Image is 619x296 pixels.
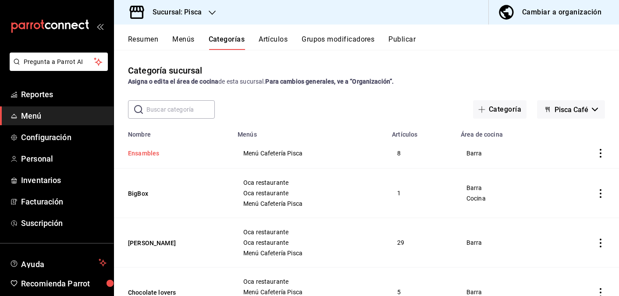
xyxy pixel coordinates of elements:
[243,240,376,246] span: Oca restaurante
[243,190,376,196] span: Oca restaurante
[128,189,216,198] button: BigBox
[466,289,545,295] span: Barra
[21,257,95,268] span: Ayuda
[387,138,455,169] td: 8
[10,53,108,71] button: Pregunta a Parrot AI
[172,35,194,50] button: Menús
[537,100,605,119] button: Pisca Café
[596,149,605,158] button: actions
[146,7,202,18] h3: Sucursal: Pisca
[24,57,94,67] span: Pregunta a Parrot AI
[6,63,108,73] a: Pregunta a Parrot AI
[265,78,394,85] strong: Para cambios generales, ve a “Organización”.
[388,35,416,50] button: Publicar
[596,239,605,247] button: actions
[243,201,376,207] span: Menú Cafetería Pisca
[555,106,588,114] span: Pisca Café
[302,35,374,50] button: Grupos modificadores
[466,195,545,201] span: Cocina
[128,77,605,86] div: de esta sucursal.
[128,35,619,50] div: navigation tabs
[232,126,387,138] th: Menús
[21,196,107,208] span: Facturación
[128,149,216,158] button: Ensambles
[114,126,232,138] th: Nombre
[128,78,218,85] strong: Asigna o edita el área de cocina
[243,278,376,285] span: Oca restaurante
[21,131,107,143] span: Configuración
[21,88,107,100] span: Reportes
[466,185,545,191] span: Barra
[146,101,215,118] input: Buscar categoría
[243,229,376,235] span: Oca restaurante
[466,150,545,156] span: Barra
[596,189,605,198] button: actions
[455,126,556,138] th: Área de cocina
[243,180,376,186] span: Oca restaurante
[128,239,216,247] button: [PERSON_NAME]
[96,23,103,30] button: open_drawer_menu
[259,35,288,50] button: Artículos
[243,289,376,295] span: Menú Cafetería Pisca
[387,169,455,218] td: 1
[128,35,158,50] button: Resumen
[243,150,376,156] span: Menú Cafetería Pisca
[466,240,545,246] span: Barra
[21,174,107,186] span: Inventarios
[473,100,527,119] button: Categoría
[387,126,455,138] th: Artículos
[387,218,455,268] td: 29
[21,278,107,289] span: Recomienda Parrot
[21,110,107,122] span: Menú
[21,217,107,229] span: Suscripción
[243,250,376,256] span: Menú Cafetería Pisca
[522,6,601,18] div: Cambiar a organización
[128,64,202,77] div: Categoría sucursal
[21,153,107,165] span: Personal
[209,35,245,50] button: Categorías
